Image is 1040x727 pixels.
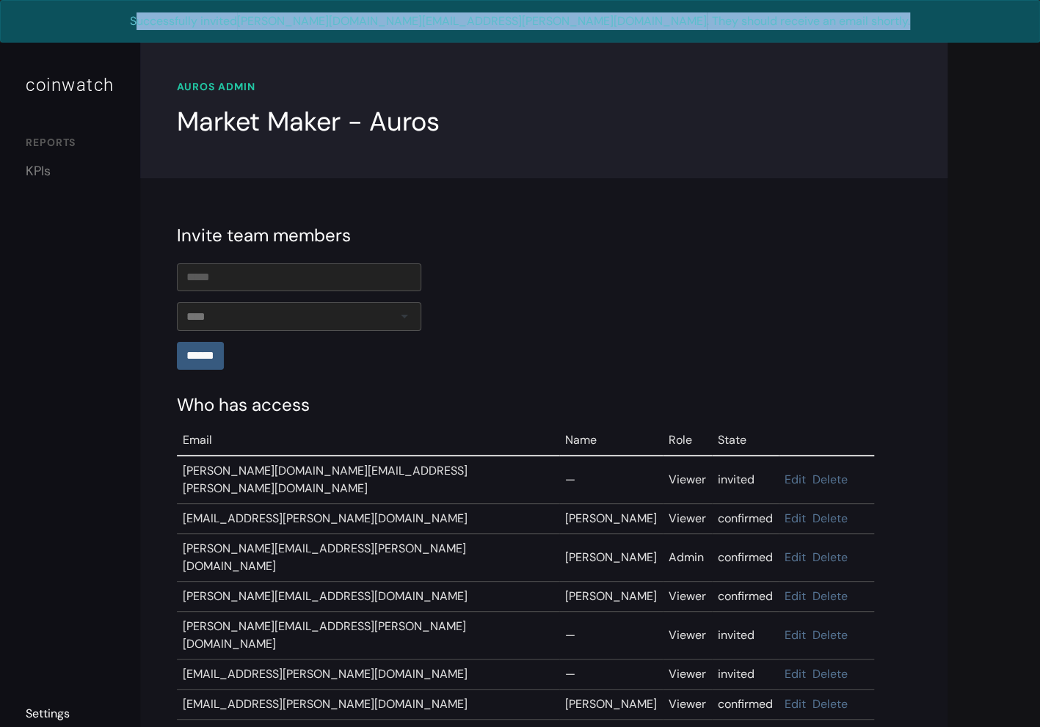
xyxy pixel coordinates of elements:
[712,456,779,504] td: invited
[712,504,779,534] td: confirmed
[177,392,911,418] div: Who has access
[812,549,848,565] a: Delete
[812,588,848,604] a: Delete
[559,582,663,612] td: [PERSON_NAME]
[559,504,663,534] td: [PERSON_NAME]
[559,456,663,504] td: —
[712,660,779,690] td: invited
[669,588,706,604] span: Viewer
[785,588,806,604] a: Edit
[559,534,663,582] td: [PERSON_NAME]
[785,666,806,682] a: Edit
[812,511,848,526] a: Delete
[177,102,440,142] div: Market Maker - Auros
[26,161,114,181] a: KPIs
[559,690,663,720] td: [PERSON_NAME]
[712,534,779,582] td: confirmed
[177,582,559,612] td: [PERSON_NAME][EMAIL_ADDRESS][DOMAIN_NAME]
[26,72,114,98] div: coinwatch
[785,549,806,565] a: Edit
[669,666,706,682] span: Viewer
[712,425,779,456] td: State
[785,627,806,643] a: Edit
[712,612,779,660] td: invited
[785,472,806,487] a: Edit
[177,504,559,534] td: [EMAIL_ADDRESS][PERSON_NAME][DOMAIN_NAME]
[712,582,779,612] td: confirmed
[177,534,559,582] td: [PERSON_NAME][EMAIL_ADDRESS][PERSON_NAME][DOMAIN_NAME]
[177,612,559,660] td: [PERSON_NAME][EMAIL_ADDRESS][PERSON_NAME][DOMAIN_NAME]
[26,135,114,154] div: REPORTS
[669,696,706,712] span: Viewer
[669,627,706,643] span: Viewer
[177,456,559,504] td: [PERSON_NAME][DOMAIN_NAME][EMAIL_ADDRESS][PERSON_NAME][DOMAIN_NAME]
[669,511,706,526] span: Viewer
[812,627,848,643] a: Delete
[669,472,706,487] span: Viewer
[812,666,848,682] a: Delete
[177,690,559,720] td: [EMAIL_ADDRESS][PERSON_NAME][DOMAIN_NAME]
[177,660,559,690] td: [EMAIL_ADDRESS][PERSON_NAME][DOMAIN_NAME]
[559,660,663,690] td: —
[663,425,712,456] td: Role
[812,696,848,712] a: Delete
[785,511,806,526] a: Edit
[669,549,704,565] span: Admin
[177,425,559,456] td: Email
[559,425,663,456] td: Name
[712,690,779,720] td: confirmed
[559,612,663,660] td: —
[785,696,806,712] a: Edit
[177,222,911,249] div: Invite team members
[177,79,911,95] div: AUROS ADMIN
[812,472,848,487] a: Delete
